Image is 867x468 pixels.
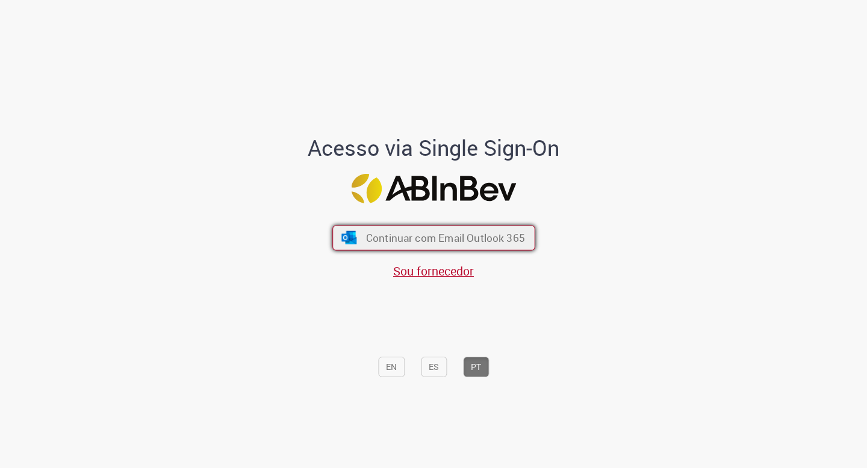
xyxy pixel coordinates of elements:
a: Sou fornecedor [393,263,474,279]
button: PT [463,357,489,377]
img: Logo ABInBev [351,174,516,203]
button: EN [378,357,405,377]
span: Continuar com Email Outlook 365 [365,231,524,245]
button: ícone Azure/Microsoft 360 Continuar com Email Outlook 365 [332,225,535,250]
img: ícone Azure/Microsoft 360 [340,231,358,244]
h1: Acesso via Single Sign-On [267,135,601,159]
button: ES [421,357,447,377]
